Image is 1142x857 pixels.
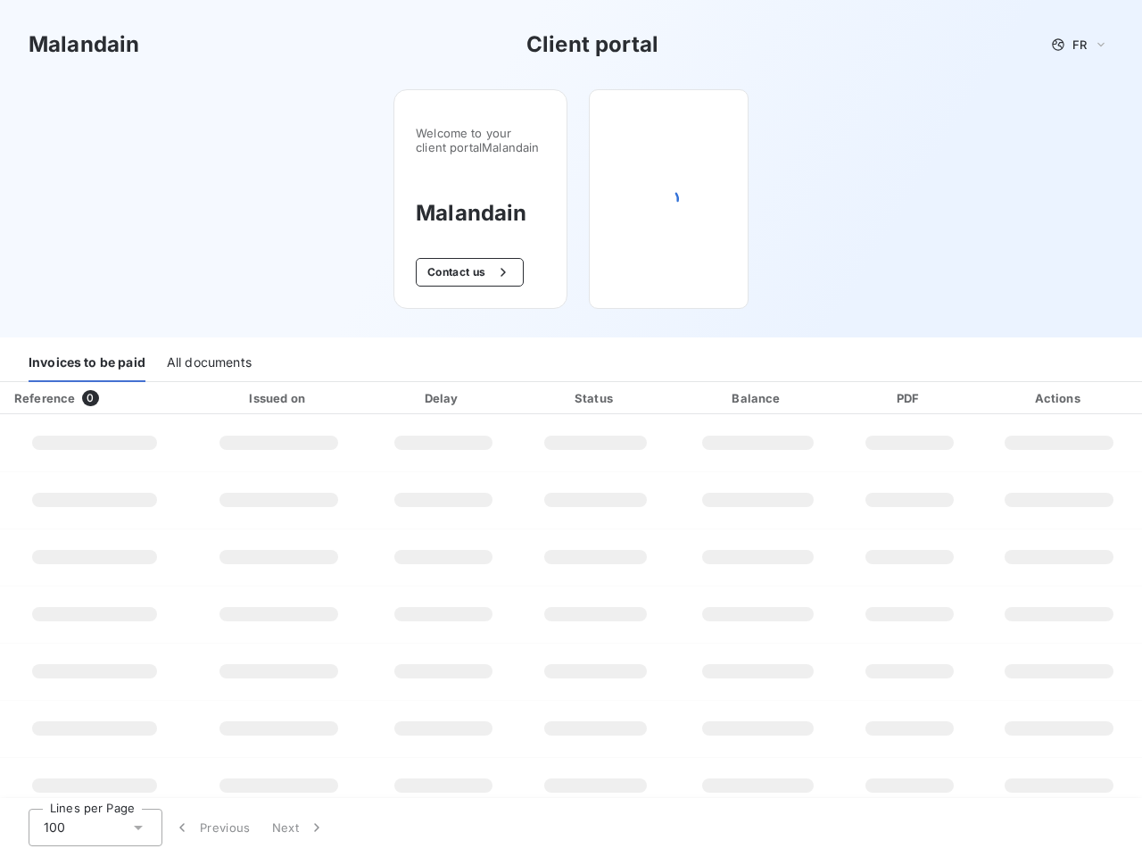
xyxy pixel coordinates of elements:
button: Previous [162,809,261,846]
span: FR [1072,37,1087,52]
div: Actions [980,389,1138,407]
span: 100 [44,819,65,836]
div: Invoices to be paid [29,345,145,382]
div: Issued on [193,389,365,407]
span: 0 [82,390,98,406]
button: Contact us [416,258,524,287]
div: Reference [14,391,75,405]
div: Balance [677,389,840,407]
div: Status [521,389,669,407]
button: Next [261,809,336,846]
div: All documents [167,345,252,382]
span: Welcome to your client portal Malandain [416,126,545,154]
h3: Malandain [29,29,139,61]
h3: Client portal [526,29,658,61]
h3: Malandain [416,197,545,229]
div: PDF [846,389,972,407]
div: Delay [372,389,514,407]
